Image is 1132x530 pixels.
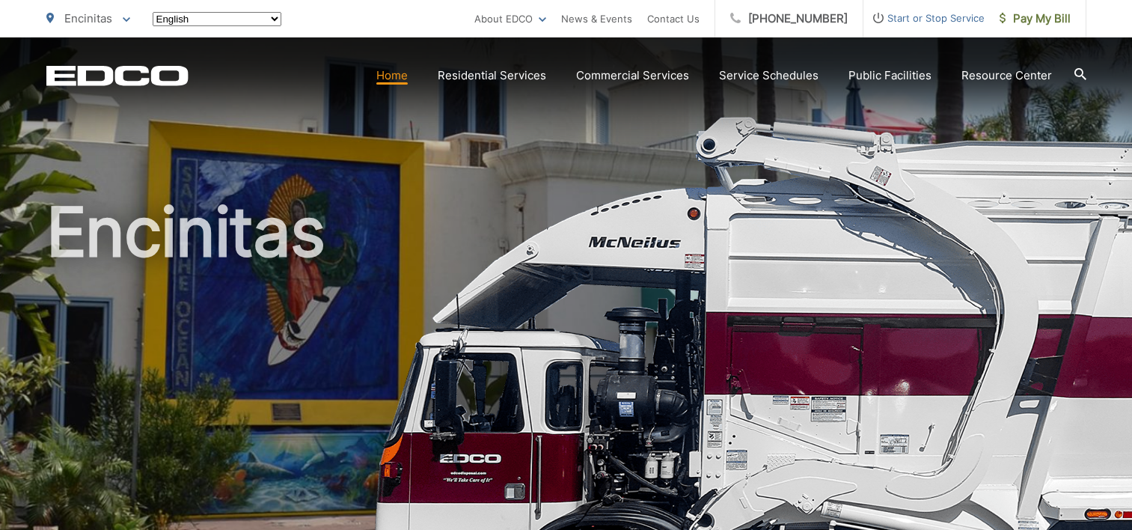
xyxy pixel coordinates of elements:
select: Select a language [153,12,281,26]
a: Home [376,67,408,85]
a: EDCD logo. Return to the homepage. [46,65,189,86]
a: Resource Center [961,67,1052,85]
a: Service Schedules [719,67,819,85]
a: Public Facilities [848,67,931,85]
a: Contact Us [647,10,700,28]
span: Encinitas [64,11,112,25]
a: Residential Services [438,67,546,85]
a: About EDCO [474,10,546,28]
span: Pay My Bill [1000,10,1071,28]
a: News & Events [561,10,632,28]
a: Commercial Services [576,67,689,85]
